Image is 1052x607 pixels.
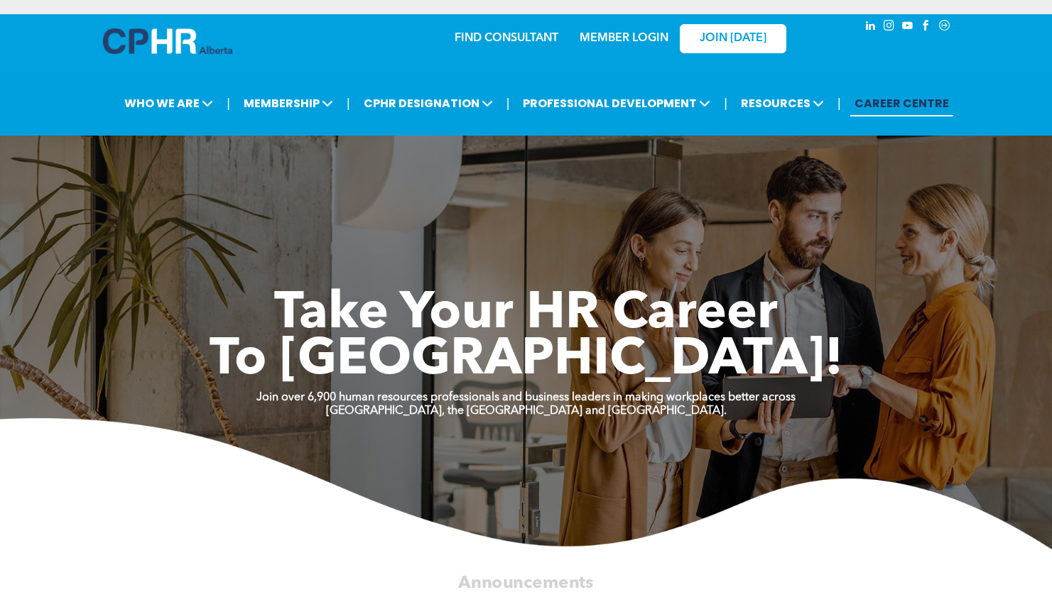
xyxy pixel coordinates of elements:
a: CAREER CENTRE [850,90,953,116]
span: Announcements [458,574,593,591]
span: WHO WE ARE [120,90,217,116]
span: CPHR DESIGNATION [359,90,497,116]
strong: [GEOGRAPHIC_DATA], the [GEOGRAPHIC_DATA] and [GEOGRAPHIC_DATA]. [326,405,727,417]
a: facebook [918,18,934,37]
a: JOIN [DATE] [680,24,786,53]
li: | [506,89,510,118]
li: | [227,89,230,118]
span: To [GEOGRAPHIC_DATA]! [210,335,843,386]
a: linkedin [863,18,879,37]
li: | [347,89,350,118]
li: | [837,89,841,118]
a: Social network [937,18,953,37]
a: youtube [900,18,916,37]
a: MEMBER LOGIN [580,33,668,44]
img: A blue and white logo for cp alberta [103,28,232,54]
strong: Join over 6,900 human resources professionals and business leaders in making workplaces better ac... [256,392,796,403]
span: Take Your HR Career [274,289,778,340]
a: FIND CONSULTANT [455,33,558,44]
span: RESOURCES [737,90,828,116]
li: | [724,89,727,118]
span: PROFESSIONAL DEVELOPMENT [519,90,715,116]
a: instagram [882,18,897,37]
span: MEMBERSHIP [239,90,337,116]
span: JOIN [DATE] [700,32,766,45]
